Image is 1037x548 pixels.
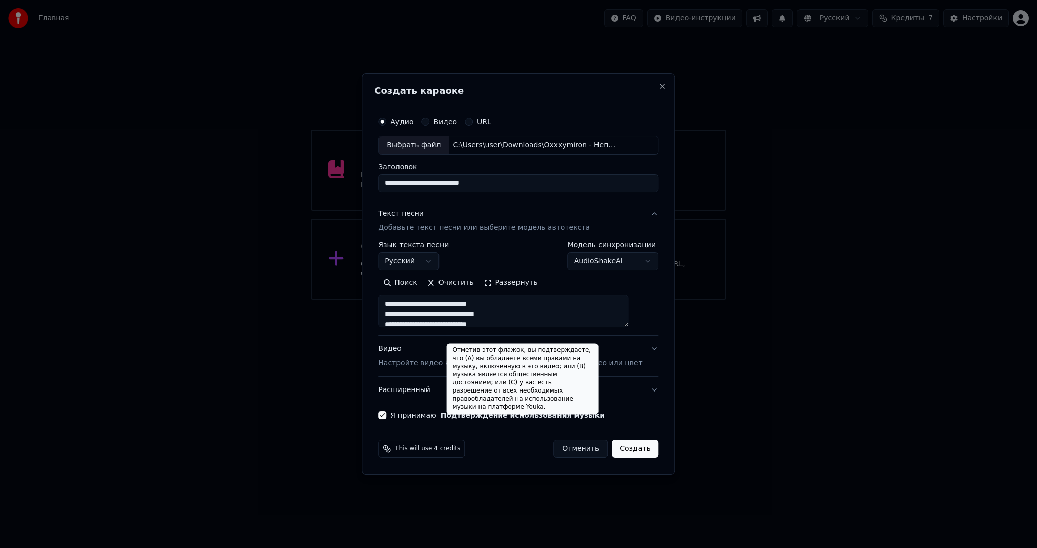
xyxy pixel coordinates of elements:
[378,344,642,368] div: Видео
[378,223,590,233] p: Добавьте текст песни или выберите модель автотекста
[441,412,605,419] button: Я принимаю
[378,377,658,403] button: Расширенный
[378,201,658,241] button: Текст песниДобавьте текст песни или выберите модель автотекста
[390,118,413,125] label: Аудио
[395,445,460,453] span: This will use 4 credits
[447,343,599,414] div: Отметив этот флажок, вы подтверждаете, что (A) вы обладаете всеми правами на музыку, включенную в...
[378,358,642,368] p: Настройте видео караоке: используйте изображение, видео или цвет
[478,275,542,291] button: Развернуть
[390,412,605,419] label: Я принимаю
[374,86,662,95] h2: Создать караоке
[378,209,424,219] div: Текст песни
[612,440,658,458] button: Создать
[378,241,658,335] div: Текст песниДобавьте текст песни или выберите модель автотекста
[477,118,491,125] label: URL
[422,275,479,291] button: Очистить
[378,163,658,170] label: Заголовок
[568,241,659,248] label: Модель синхронизации
[378,275,422,291] button: Поиск
[433,118,457,125] label: Видео
[378,241,449,248] label: Язык текста песни
[449,140,621,150] div: C:\Users\user\Downloads\Oxxxymiron - Непрожитая жизнь.mp3
[379,136,449,154] div: Выбрать файл
[378,336,658,376] button: ВидеоНастройте видео караоке: используйте изображение, видео или цвет
[553,440,608,458] button: Отменить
